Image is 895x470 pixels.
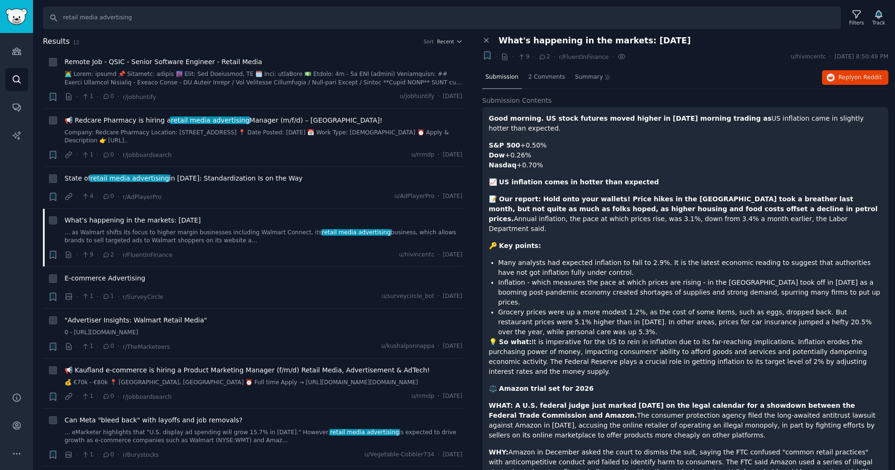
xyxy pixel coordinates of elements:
[489,140,882,170] p: +0.50% +0.26% +0.70%
[122,94,156,100] span: r/jobhuntify
[65,173,302,183] span: State of in [DATE]: Standardization Is on the Way
[443,342,462,351] span: [DATE]
[65,315,207,325] a: "Advertiser Insights: Walmart Retail Media"
[498,258,882,278] li: Many analysts had expected inflation to fall to 2.9%. It is the latest economic reading to sugges...
[411,151,434,159] span: u/rrmdp
[117,150,119,160] span: ·
[400,92,434,101] span: u/jobhuntify
[854,74,882,81] span: on Reddit
[486,73,519,82] span: Submission
[443,151,462,159] span: [DATE]
[489,178,659,186] strong: 📈 US inflation comes in hotter than expected
[443,192,462,201] span: [DATE]
[512,52,514,62] span: ·
[329,429,400,436] span: retail media advertising
[575,73,603,82] span: Summary
[443,251,462,259] span: [DATE]
[97,92,98,102] span: ·
[830,53,831,61] span: ·
[89,174,170,182] span: retail media advertising
[81,292,93,301] span: 1
[65,273,145,283] a: E-commerce Advertising
[65,115,382,125] span: 📢 Redcare Pharmacy is hiring a Manager (m/f/d) – [GEOGRAPHIC_DATA]!
[443,292,462,301] span: [DATE]
[496,52,497,62] span: ·
[489,195,878,223] strong: 📝 Our report: Hold onto your wallets! Price hikes in the [GEOGRAPHIC_DATA] took a breather last m...
[489,402,855,419] strong: WHAT: A U.S. federal judge just marked [DATE] on the legal calendar for a showdown between the Fe...
[65,129,463,145] a: Company: Redcare Pharmacy Location: [STREET_ADDRESS] 📍 Date Posted: [DATE] 📅 Work Type: [DEMOGRAP...
[97,150,98,160] span: ·
[117,450,119,460] span: ·
[443,451,462,459] span: [DATE]
[849,19,864,26] div: Filters
[489,194,882,234] p: Annual inflation, the pace at which prices rise, was 3.1%, down from 3.4% a month earlier, the La...
[76,292,78,302] span: ·
[533,52,535,62] span: ·
[612,52,614,62] span: ·
[102,292,114,301] span: 1
[394,192,434,201] span: u/AdPlayerPro
[382,292,434,301] span: u/surveycircle_bot
[559,54,609,60] span: r/FluentInFinance
[489,141,521,149] strong: S&P 500
[822,70,888,85] button: Replyon Reddit
[117,292,119,302] span: ·
[117,92,119,102] span: ·
[43,36,70,48] span: Results
[438,451,439,459] span: ·
[117,392,119,402] span: ·
[76,192,78,202] span: ·
[122,294,163,300] span: r/SurveyCircle
[65,415,243,425] a: Can Meta "bleed back" with layoffs and job removals?
[65,173,302,183] a: State ofretail media advertisingin [DATE]: Standardization Is on the Way
[76,92,78,102] span: ·
[97,292,98,302] span: ·
[73,40,79,45] span: 12
[65,379,463,387] a: 💰 €70k - €80k 📍 [GEOGRAPHIC_DATA], [GEOGRAPHIC_DATA] ⏰ Full time Apply → [URL][DOMAIN_NAME][DOMAI...
[81,251,93,259] span: 9
[102,192,114,201] span: 0
[43,7,841,29] input: Search Keyword
[117,342,119,352] span: ·
[411,392,434,401] span: u/rrmdp
[76,392,78,402] span: ·
[381,342,434,351] span: u/kushalponnappa
[102,251,114,259] span: 2
[489,385,594,392] strong: ⚖️ Amazon trial set for 2026
[443,92,462,101] span: [DATE]
[489,161,517,169] strong: Nasdaq
[102,451,114,459] span: 0
[399,251,434,259] span: u/hivincentc
[423,38,434,45] div: Sort
[81,92,93,101] span: 1
[102,92,114,101] span: 0
[65,429,463,445] a: ... eMarketer highlights that "U.S. display ad spending will grow 15.7% in [DATE]." However,retai...
[438,292,439,301] span: ·
[97,450,98,460] span: ·
[122,452,159,458] span: r/Burystocks
[97,392,98,402] span: ·
[117,250,119,260] span: ·
[122,152,171,158] span: r/jobboardsearch
[170,116,250,124] span: retail media advertising
[122,194,162,200] span: r/AdPlayerPro
[489,401,882,440] p: The consumer protection agency filed the long-awaited antitrust lawsuit against Amazon in [DATE],...
[102,151,114,159] span: 0
[122,252,172,258] span: r/FluentInFinance
[489,242,541,249] strong: 🔑 Key points:
[65,215,201,225] a: What's happening in the markets: [DATE]
[553,52,555,62] span: ·
[489,151,505,159] strong: Dow
[365,451,435,459] span: u/Vegetable-Cobbler734
[65,365,430,375] a: 📢 Kaufland e-commerce is hiring a Product Marketing Manager (f/m/d) Retail Media, Advertisement &...
[65,57,262,67] a: Remote Job - QSIC - Senior Software Engineer - Retail Media
[65,329,463,337] a: 0 - [URL][DOMAIN_NAME]
[438,392,439,401] span: ·
[97,192,98,202] span: ·
[437,38,454,45] span: Recent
